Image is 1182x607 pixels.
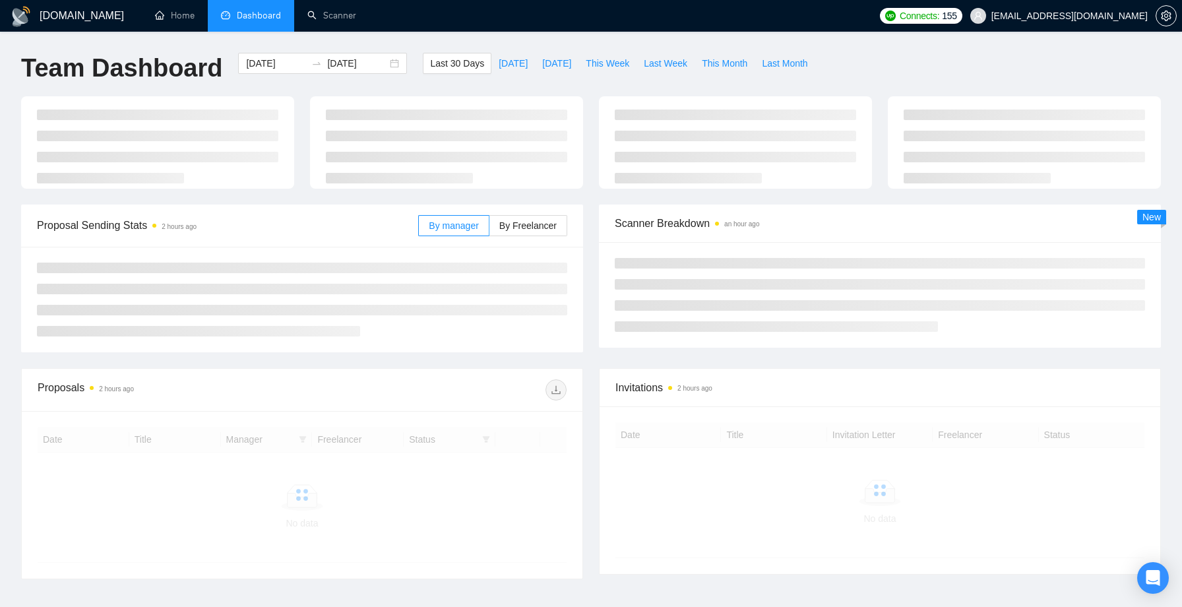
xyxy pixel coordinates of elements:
[1156,11,1177,21] a: setting
[637,53,695,74] button: Last Week
[677,385,712,392] time: 2 hours ago
[499,56,528,71] span: [DATE]
[38,379,302,400] div: Proposals
[615,379,1144,396] span: Invitations
[542,56,571,71] span: [DATE]
[762,56,807,71] span: Last Month
[695,53,755,74] button: This Month
[499,220,557,231] span: By Freelancer
[99,385,134,393] time: 2 hours ago
[430,56,484,71] span: Last 30 Days
[1137,562,1169,594] div: Open Intercom Messenger
[311,58,322,69] span: to
[237,10,281,21] span: Dashboard
[615,215,1145,232] span: Scanner Breakdown
[974,11,983,20] span: user
[423,53,491,74] button: Last 30 Days
[311,58,322,69] span: swap-right
[1156,11,1176,21] span: setting
[162,223,197,230] time: 2 hours ago
[221,11,230,20] span: dashboard
[155,10,195,21] a: homeHome
[702,56,747,71] span: This Month
[900,9,939,23] span: Connects:
[11,6,32,27] img: logo
[1156,5,1177,26] button: setting
[21,53,222,84] h1: Team Dashboard
[246,56,306,71] input: Start date
[644,56,687,71] span: Last Week
[491,53,535,74] button: [DATE]
[429,220,478,231] span: By manager
[578,53,637,74] button: This Week
[755,53,815,74] button: Last Month
[885,11,896,21] img: upwork-logo.png
[535,53,578,74] button: [DATE]
[586,56,629,71] span: This Week
[37,217,418,234] span: Proposal Sending Stats
[307,10,356,21] a: searchScanner
[1142,212,1161,222] span: New
[942,9,956,23] span: 155
[327,56,387,71] input: End date
[724,220,759,228] time: an hour ago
